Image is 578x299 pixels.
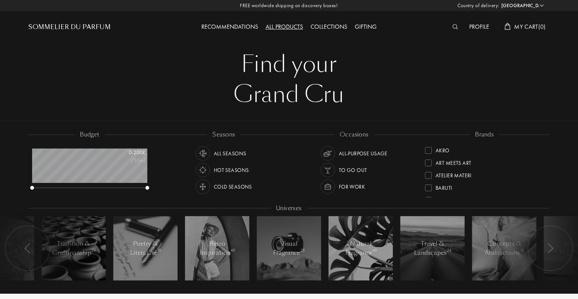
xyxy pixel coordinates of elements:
[339,180,365,194] div: For Work
[436,169,471,179] div: Atelier Materi
[34,79,544,110] div: Grand Cru
[158,248,161,253] span: 15
[351,23,380,31] a: Gifting
[466,23,493,31] a: Profile
[108,149,145,156] div: 0 - 200 £
[262,22,307,32] div: All products
[198,22,262,32] div: Recommendations
[262,23,307,31] a: All products
[130,239,162,257] div: Poetry & Literature
[273,239,305,257] div: Visual Fragrance
[447,248,451,253] span: 24
[414,239,451,257] div: Travel & Landscapes
[470,130,499,139] div: brands
[339,146,388,161] div: All-purpose Usage
[334,130,374,139] div: occasions
[466,22,493,32] div: Profile
[231,248,235,253] span: 45
[323,165,333,175] img: usage_occasion_party_white.svg
[207,130,240,139] div: seasons
[25,243,31,253] img: arr_left.svg
[515,23,546,31] span: My Cart ( 0 )
[458,2,499,9] span: Country of delivery:
[307,23,351,31] a: Collections
[214,180,252,194] div: Cold Seasons
[436,156,471,167] div: Art Meets Art
[345,239,377,257] div: Natural Fragrance
[198,23,262,31] a: Recommendations
[301,248,305,253] span: 23
[505,23,511,30] img: cart_white.svg
[351,22,380,32] div: Gifting
[198,148,208,159] img: usage_season_average_white.svg
[453,24,458,29] img: search_icn_white.svg
[436,194,473,204] div: Binet-Papillon
[108,156,145,164] div: /50mL
[198,165,208,175] img: usage_season_hot_white.svg
[307,22,351,32] div: Collections
[436,144,450,154] div: Akro
[436,181,452,192] div: Baruti
[323,148,333,159] img: usage_occasion_all_white.svg
[214,163,249,177] div: Hot Seasons
[372,248,377,253] span: 49
[547,243,553,253] img: arr_left.svg
[198,181,208,192] img: usage_season_cold_white.svg
[339,163,367,177] div: To go Out
[214,146,246,161] div: All Seasons
[271,204,307,213] div: Universes
[74,130,105,139] div: budget
[323,181,333,192] img: usage_occasion_work_white.svg
[34,49,544,79] div: Find your
[200,239,235,257] div: Retro Inspiration
[28,23,111,32] a: Sommelier du Parfum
